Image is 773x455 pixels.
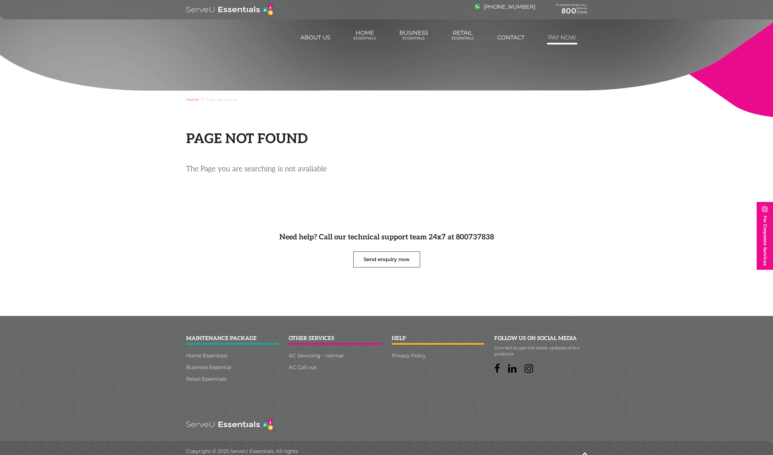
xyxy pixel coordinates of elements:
[186,376,279,381] a: Retail Essentials
[205,97,237,102] span: Page not Found
[186,233,587,241] h4: Need help? Call our technical support team 24x7 at 800737838
[186,3,274,16] img: logo
[186,97,199,102] a: Home
[561,6,576,15] span: 800
[186,353,279,358] a: Home Essentials
[547,31,577,44] a: Pay Now
[353,26,377,44] a: HomeEssentials
[494,345,587,357] p: Connect to get the latest updates of our products
[762,206,768,212] img: image
[186,365,279,370] a: Business Essential
[494,336,587,345] h2: follow us on social media
[186,164,587,174] p: The Page you are searching is not avaliable
[353,251,420,267] a: Send enquiry now
[392,353,485,358] a: Privacy Policy
[289,365,382,370] a: AC Call out
[354,36,376,40] span: Essentials
[452,36,474,40] span: Essentials
[450,26,475,44] a: RetailEssentials
[757,202,773,270] a: For Corporate Services
[186,418,274,431] img: logo
[496,31,526,44] a: Contact
[299,31,331,44] a: About us
[555,4,587,16] div: TO KNOW MORE CALL SERVEU
[289,353,382,358] a: AC Servicing – normal
[398,26,429,44] a: BusinessEssentials
[555,7,587,15] a: 800737838
[289,336,382,345] h2: other services
[475,4,535,10] a: [PHONE_NUMBER]
[399,36,428,40] span: Essentials
[186,336,279,345] h2: Maintenance package
[186,131,587,147] h2: Page Not Found
[475,4,480,9] img: image
[392,336,485,345] h2: help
